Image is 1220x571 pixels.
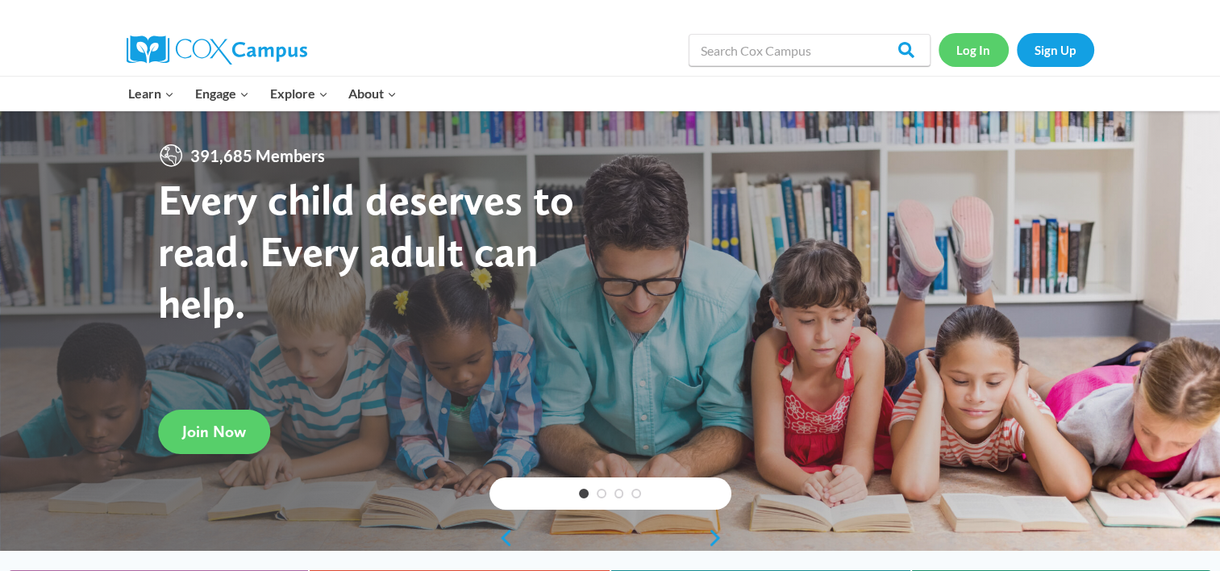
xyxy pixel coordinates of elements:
div: content slider buttons [489,522,731,554]
input: Search Cox Campus [689,34,931,66]
nav: Secondary Navigation [939,33,1094,66]
a: Join Now [158,410,270,454]
a: Sign Up [1017,33,1094,66]
a: 2 [597,489,606,498]
button: Child menu of About [338,77,407,110]
a: Log In [939,33,1009,66]
button: Child menu of Learn [119,77,185,110]
a: next [707,528,731,548]
button: Child menu of Explore [260,77,339,110]
a: previous [489,528,514,548]
span: Join Now [182,422,246,441]
nav: Primary Navigation [119,77,407,110]
img: Cox Campus [127,35,307,65]
span: 391,685 Members [184,143,331,169]
strong: Every child deserves to read. Every adult can help. [158,173,574,327]
a: 4 [631,489,641,498]
a: 3 [614,489,624,498]
button: Child menu of Engage [185,77,260,110]
a: 1 [579,489,589,498]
